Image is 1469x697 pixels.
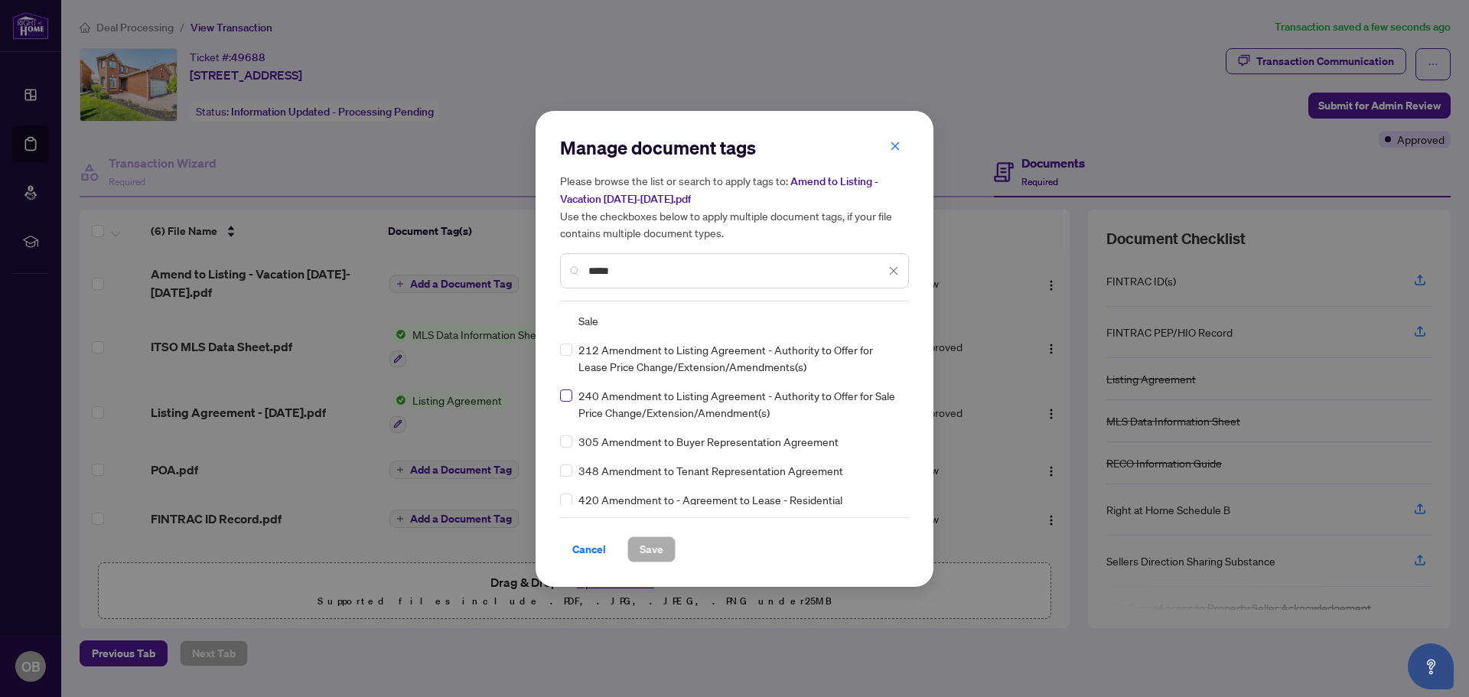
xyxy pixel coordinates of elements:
span: 305 Amendment to Buyer Representation Agreement [578,433,839,450]
span: 212 Amendment to Listing Agreement - Authority to Offer for Lease Price Change/Extension/Amendmen... [578,341,900,375]
span: 240 Amendment to Listing Agreement - Authority to Offer for Sale Price Change/Extension/Amendment(s) [578,387,900,421]
button: Open asap [1408,643,1454,689]
button: Save [627,536,676,562]
button: Cancel [560,536,618,562]
span: 348 Amendment to Tenant Representation Agreement [578,462,843,479]
span: 420 Amendment to - Agreement to Lease - Residential [578,491,842,508]
h2: Manage document tags [560,135,909,160]
span: Cancel [572,537,606,562]
span: close [890,141,901,151]
span: Amend to Listing - Vacation [DATE]-[DATE].pdf [560,174,878,206]
h5: Please browse the list or search to apply tags to: Use the checkboxes below to apply multiple doc... [560,172,909,241]
span: close [888,265,899,276]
